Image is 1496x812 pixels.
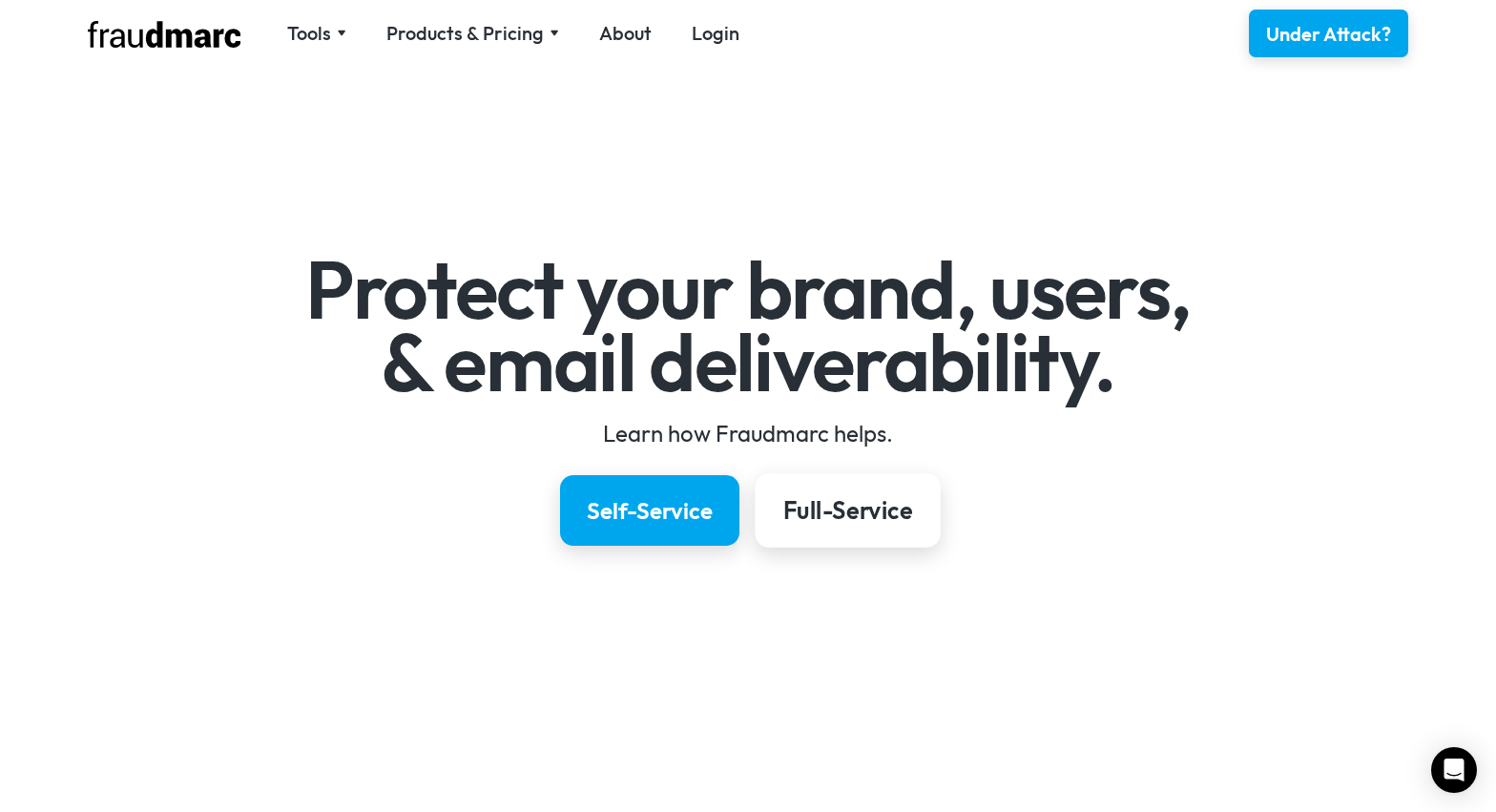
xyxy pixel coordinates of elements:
[195,418,1302,448] div: Learn how Fraudmarc helps.
[287,20,331,47] div: Tools
[783,494,912,527] div: Full-Service
[1266,21,1391,48] div: Under Attack?
[587,495,713,526] div: Self-Service
[287,20,346,47] div: Tools
[386,20,559,47] div: Products & Pricing
[755,473,940,548] a: Full-Service
[560,475,739,546] a: Self-Service
[599,20,652,47] a: About
[386,20,544,47] div: Products & Pricing
[195,254,1302,398] h1: Protect your brand, users, & email deliverability.
[1431,747,1477,793] div: Open Intercom Messenger
[692,20,739,47] a: Login
[1249,10,1408,57] a: Under Attack?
